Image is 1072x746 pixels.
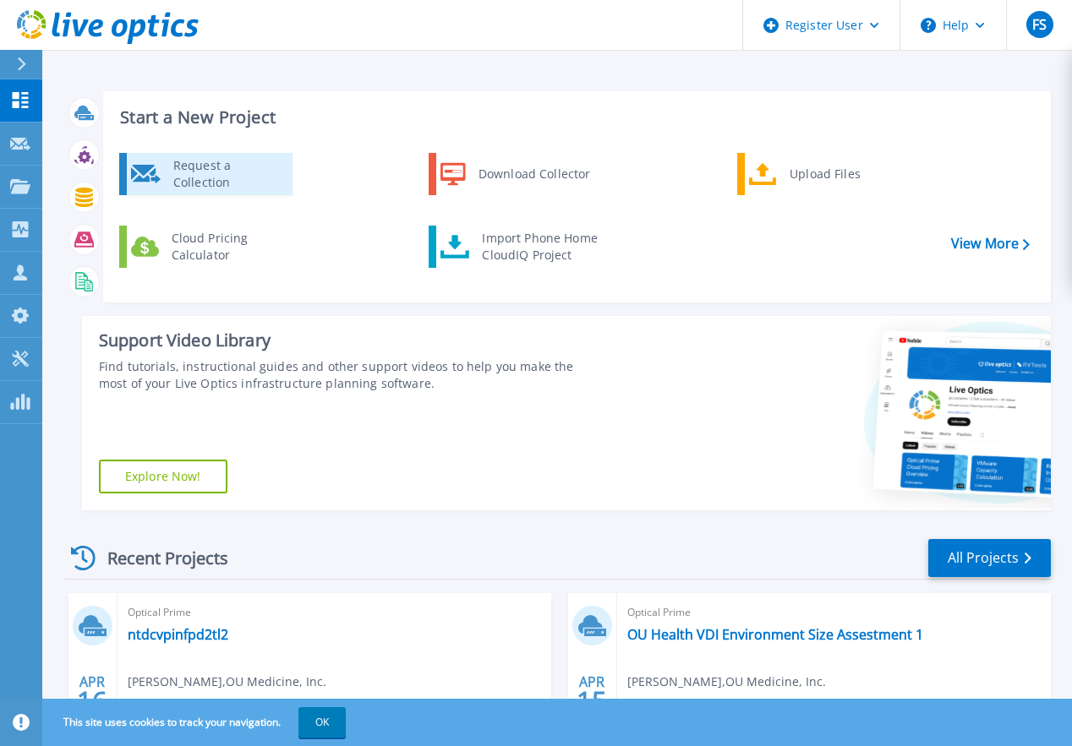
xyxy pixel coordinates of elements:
[470,157,598,191] div: Download Collector
[951,236,1030,252] a: View More
[473,230,605,264] div: Import Phone Home CloudIQ Project
[128,672,326,691] span: [PERSON_NAME] , OU Medicine, Inc.
[128,603,541,622] span: Optical Prime
[627,672,826,691] span: [PERSON_NAME] , OU Medicine, Inc.
[781,157,906,191] div: Upload Files
[577,694,607,708] span: 15
[737,153,911,195] a: Upload Files
[1032,18,1047,31] span: FS
[627,603,1041,622] span: Optical Prime
[46,707,346,738] span: This site uses cookies to track your navigation.
[119,153,293,195] a: Request a Collection
[163,230,288,264] div: Cloud Pricing Calculator
[120,108,1029,127] h3: Start a New Project
[165,157,288,191] div: Request a Collection
[576,670,608,732] div: APR 2025
[627,626,923,643] a: OU Health VDI Environment Size Assestment 1
[298,707,346,738] button: OK
[76,670,108,732] div: APR 2025
[429,153,602,195] a: Download Collector
[65,537,251,579] div: Recent Projects
[99,460,227,493] a: Explore Now!
[128,626,228,643] a: ntdcvpinfpd2tl2
[928,539,1051,577] a: All Projects
[99,358,602,392] div: Find tutorials, instructional guides and other support videos to help you make the most of your L...
[119,226,293,268] a: Cloud Pricing Calculator
[77,694,107,708] span: 16
[99,329,602,351] div: Support Video Library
